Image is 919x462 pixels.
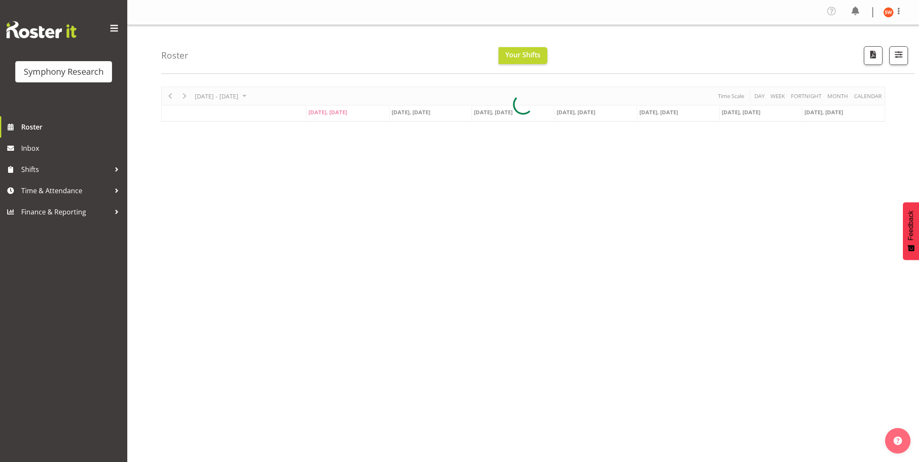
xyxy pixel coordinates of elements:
button: Feedback - Show survey [903,202,919,260]
img: Rosterit website logo [6,21,76,38]
button: Download a PDF of the roster according to the set date range. [864,46,883,65]
img: shannon-whelan11890.jpg [883,7,894,17]
img: help-xxl-2.png [894,437,902,445]
span: Time & Attendance [21,184,110,197]
div: Symphony Research [24,65,104,78]
h4: Roster [161,51,188,60]
span: Shifts [21,163,110,176]
button: Your Shifts [499,47,547,64]
button: Filter Shifts [889,46,908,65]
span: Inbox [21,142,123,155]
span: Finance & Reporting [21,206,110,218]
span: Your Shifts [505,50,541,59]
span: Feedback [907,211,915,240]
span: Roster [21,121,123,133]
